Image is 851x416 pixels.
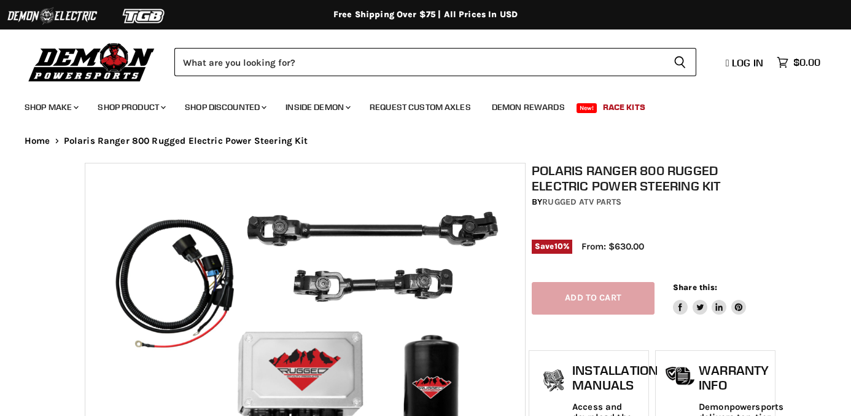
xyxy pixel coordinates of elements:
[25,40,159,84] img: Demon Powersports
[664,48,696,76] button: Search
[88,95,173,120] a: Shop Product
[673,282,746,315] aside: Share this:
[665,366,696,385] img: warranty-icon.png
[15,95,86,120] a: Shop Make
[538,366,569,397] img: install_manual-icon.png
[542,197,621,207] a: Rugged ATV Parts
[554,241,563,251] span: 10
[732,57,763,69] span: Log in
[64,136,308,146] span: Polaris Ranger 800 Rugged Electric Power Steering Kit
[581,241,644,252] span: From: $630.00
[174,48,664,76] input: Search
[577,103,597,113] span: New!
[771,53,826,71] a: $0.00
[673,283,717,292] span: Share this:
[483,95,574,120] a: Demon Rewards
[699,363,783,392] h1: Warranty Info
[532,163,772,194] h1: Polaris Ranger 800 Rugged Electric Power Steering Kit
[720,57,771,68] a: Log in
[276,95,358,120] a: Inside Demon
[532,240,572,253] span: Save %
[98,4,190,28] img: TGB Logo 2
[594,95,655,120] a: Race Kits
[532,195,772,209] div: by
[176,95,274,120] a: Shop Discounted
[25,136,50,146] a: Home
[793,57,820,68] span: $0.00
[15,90,817,120] ul: Main menu
[6,4,98,28] img: Demon Electric Logo 2
[572,363,658,392] h1: Installation Manuals
[360,95,480,120] a: Request Custom Axles
[174,48,696,76] form: Product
